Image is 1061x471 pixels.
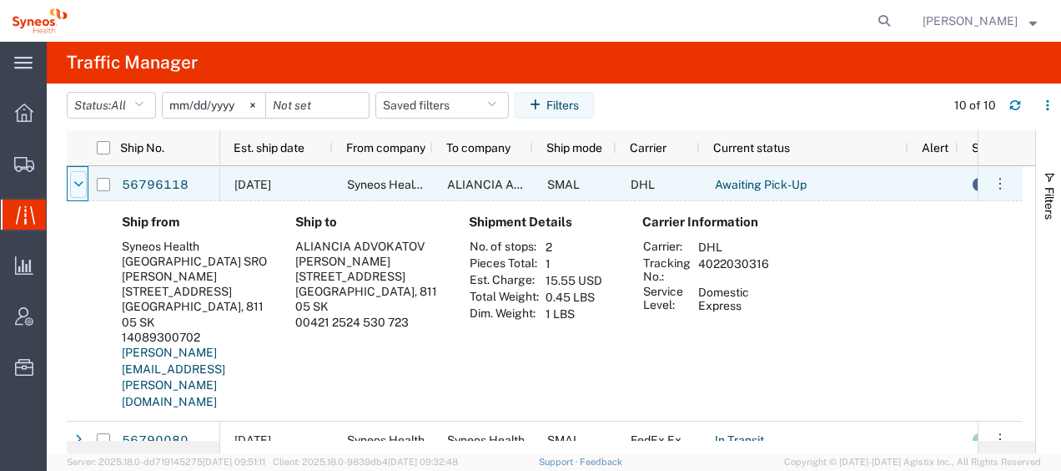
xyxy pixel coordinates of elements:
[692,239,776,256] td: DHL
[469,272,540,289] th: Est. Charge:
[375,92,509,119] button: Saved filters
[469,306,540,322] th: Dim. Weight:
[714,428,765,454] a: In-Transit
[469,215,616,230] h4: Shipment Details
[972,141,1007,154] span: Status
[122,239,269,269] div: Syneos Health [GEOGRAPHIC_DATA] SRO
[67,92,156,119] button: Status:All
[122,284,269,299] div: [STREET_ADDRESS]
[539,457,581,467] a: Support
[714,172,807,199] a: Awaiting Pick-Up
[388,457,458,467] span: [DATE] 09:32:48
[546,141,602,154] span: Ship mode
[111,99,126,112] span: All
[122,215,269,230] h4: Ship from
[67,457,265,467] span: Server: 2025.18.0-dd719145275
[346,141,425,154] span: From company
[295,239,442,254] div: ALIANCIA ADVOKATOV
[540,272,608,289] td: 15.55 USD
[784,455,1041,469] span: Copyright © [DATE]-[DATE] Agistix Inc., All Rights Reserved
[67,42,198,84] h4: Traffic Manager
[163,93,265,118] input: Not set
[122,346,225,408] a: [PERSON_NAME][EMAIL_ADDRESS][PERSON_NAME][DOMAIN_NAME]
[713,141,790,154] span: Current status
[122,330,269,345] div: 14089300702
[266,93,369,118] input: Not set
[447,178,576,191] span: ALIANCIA ADVOKATOV
[234,178,271,191] span: 09/12/2025
[631,433,711,447] span: FedEx Express
[347,178,572,191] span: Syneos Health Slovakia SRO
[642,256,692,284] th: Tracking No.:
[203,457,265,467] span: [DATE] 09:51:11
[295,215,442,230] h4: Ship to
[234,433,271,447] span: 09/11/2025
[923,12,1018,30] span: Igor Lopez Campayo
[1043,187,1056,220] span: Filters
[295,284,442,314] div: [GEOGRAPHIC_DATA], 811 05 SK
[922,11,1038,31] button: [PERSON_NAME]
[540,306,608,322] td: 1 LBS
[295,315,442,330] div: 00421 2524 530 723
[469,256,540,272] th: Pieces Total:
[642,239,692,256] th: Carrier:
[631,178,655,191] span: DHL
[540,289,608,306] td: 0.45 LBS
[540,256,608,272] td: 1
[121,428,189,454] a: 56790080
[642,284,692,314] th: Service Level:
[446,141,510,154] span: To company
[12,8,68,33] img: logo
[540,239,608,256] td: 2
[295,254,442,269] div: [PERSON_NAME]
[547,178,580,191] span: SMAL
[121,172,189,199] a: 56796118
[447,433,525,447] span: Syneos Health
[580,457,622,467] a: Feedback
[547,433,580,447] span: SMAL
[642,215,776,230] h4: Carrier Information
[122,299,269,329] div: [GEOGRAPHIC_DATA], 811 05 SK
[630,141,666,154] span: Carrier
[122,269,269,284] div: [PERSON_NAME]
[692,284,776,314] td: Domestic Express
[234,141,304,154] span: Est. ship date
[692,256,776,284] td: 4022030316
[515,92,594,119] button: Filters
[295,269,442,284] div: [STREET_ADDRESS]
[922,141,948,154] span: Alert
[347,433,425,447] span: Syneos Health
[469,289,540,306] th: Total Weight:
[273,457,458,467] span: Client: 2025.18.0-9839db4
[469,239,540,256] th: No. of stops:
[120,141,164,154] span: Ship No.
[954,97,996,114] div: 10 of 10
